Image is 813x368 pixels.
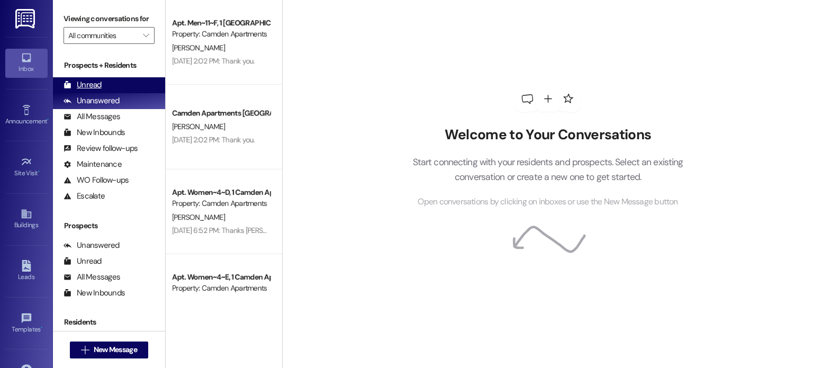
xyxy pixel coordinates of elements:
div: New Inbounds [64,127,125,138]
p: Start connecting with your residents and prospects. Select an existing conversation or create a n... [396,155,699,185]
span: [PERSON_NAME] [172,212,225,222]
div: Camden Apartments [GEOGRAPHIC_DATA] [172,107,270,119]
div: Residents [53,317,165,328]
span: • [41,324,42,331]
div: Unanswered [64,240,120,251]
a: Inbox [5,49,48,77]
span: [PERSON_NAME] [172,122,225,131]
a: Templates • [5,309,48,338]
i:  [81,346,89,354]
div: Apt. Men~11~F, 1 [GEOGRAPHIC_DATA] - Men [172,17,270,29]
div: Property: Camden Apartments [172,283,270,294]
div: All Messages [64,272,120,283]
i:  [143,31,149,40]
label: Viewing conversations for [64,11,155,27]
div: Unanswered [64,95,120,106]
span: [PERSON_NAME] [172,43,225,52]
div: Escalate [64,191,105,202]
div: WO Follow-ups [64,175,129,186]
div: Property: Camden Apartments [172,29,270,40]
div: Prospects + Residents [53,60,165,71]
div: New Inbounds [64,288,125,299]
button: New Message [70,342,148,358]
span: Open conversations by clicking on inboxes or use the New Message button [418,195,677,209]
div: [DATE] 2:02 PM: Thank you. [172,135,255,145]
div: Apt. Women~4~D, 1 Camden Apartments - Women [172,187,270,198]
img: ResiDesk Logo [15,9,37,29]
input: All communities [68,27,138,44]
a: Leads [5,257,48,285]
a: Site Visit • [5,153,48,182]
div: [DATE] 6:52 PM: Thanks [PERSON_NAME]! [172,226,300,235]
div: Property: Camden Apartments [172,198,270,209]
div: All Messages [64,111,120,122]
div: Unread [64,79,102,91]
span: New Message [94,344,137,355]
div: Unread [64,256,102,267]
div: Prospects [53,220,165,231]
a: Buildings [5,205,48,234]
span: • [47,116,49,123]
div: Review follow-ups [64,143,138,154]
div: [DATE] 2:02 PM: Thank you. [172,56,255,66]
h2: Welcome to Your Conversations [396,127,699,143]
div: Apt. Women~4~E, 1 Camden Apartments - Women [172,272,270,283]
span: • [38,168,40,175]
div: Maintenance [64,159,122,170]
